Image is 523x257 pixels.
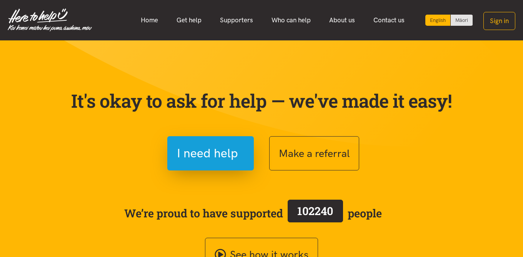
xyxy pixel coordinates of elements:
a: Who can help [262,12,320,28]
button: Make a referral [269,136,359,170]
span: We’re proud to have supported people [124,198,382,228]
a: Get help [167,12,211,28]
button: I need help [167,136,254,170]
span: 102240 [297,204,333,218]
a: Switch to Te Reo Māori [451,15,473,26]
span: I need help [177,144,238,163]
div: Language toggle [425,15,473,26]
a: 102240 [283,198,348,228]
a: Contact us [364,12,414,28]
a: Supporters [211,12,262,28]
a: Home [132,12,167,28]
a: About us [320,12,364,28]
div: Current language [425,15,451,26]
p: It's okay to ask for help — we've made it easy! [69,90,454,112]
img: Home [8,8,92,32]
button: Sign in [483,12,515,30]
